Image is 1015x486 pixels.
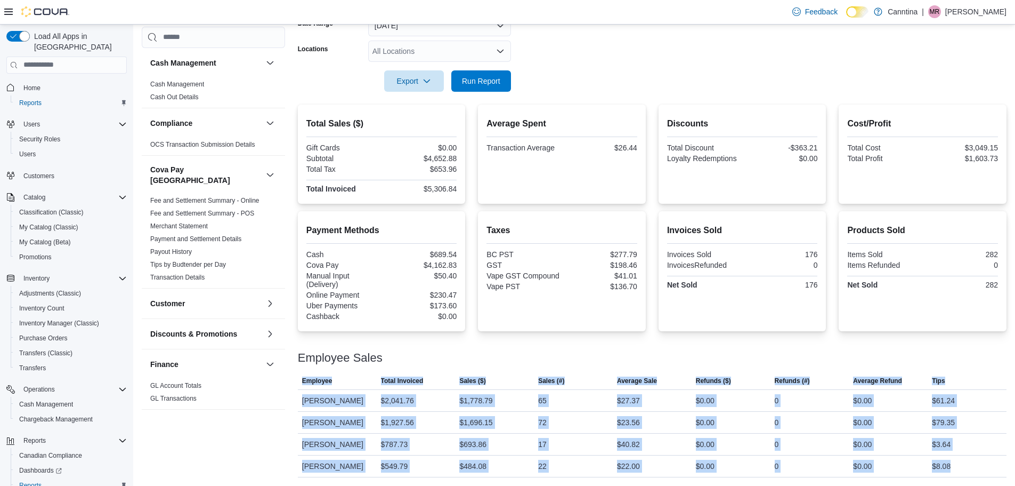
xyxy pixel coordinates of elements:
[19,451,82,460] span: Canadian Compliance
[306,261,379,269] div: Cova Pay
[15,398,77,411] a: Cash Management
[306,312,379,321] div: Cashback
[150,274,205,281] a: Transaction Details
[11,412,131,427] button: Chargeback Management
[459,416,492,429] div: $1,696.15
[19,272,127,285] span: Inventory
[150,248,192,256] a: Payout History
[667,281,697,289] strong: Net Sold
[142,194,285,288] div: Cova Pay [GEOGRAPHIC_DATA]
[298,412,377,433] div: [PERSON_NAME]
[486,261,559,269] div: GST
[459,460,486,473] div: $484.08
[150,298,185,309] h3: Customer
[298,456,377,477] div: [PERSON_NAME]
[775,377,810,385] span: Refunds (#)
[932,377,945,385] span: Tips
[23,84,40,92] span: Home
[23,172,54,180] span: Customers
[15,206,88,219] a: Classification (Classic)
[11,220,131,235] button: My Catalog (Classic)
[23,120,40,129] span: Users
[30,31,127,52] span: Load All Apps in [GEOGRAPHIC_DATA]
[306,272,379,289] div: Manual Input (Delivery)
[564,272,637,280] div: $41.01
[264,358,277,371] button: Finance
[19,169,127,182] span: Customers
[150,235,241,243] span: Payment and Settlement Details
[381,416,414,429] div: $1,927.56
[744,144,817,152] div: -$363.21
[19,170,59,182] a: Customers
[930,5,940,18] span: MR
[15,362,127,375] span: Transfers
[2,80,131,95] button: Home
[381,394,414,407] div: $2,041.76
[847,250,920,259] div: Items Sold
[486,117,637,130] h2: Average Spent
[11,235,131,250] button: My Catalog (Beta)
[15,221,83,234] a: My Catalog (Classic)
[306,224,457,237] h2: Payment Methods
[2,117,131,132] button: Users
[368,15,511,36] button: [DATE]
[617,460,640,473] div: $22.00
[925,261,998,269] div: 0
[462,76,500,86] span: Run Report
[384,144,457,152] div: $0.00
[667,117,818,130] h2: Discounts
[744,154,817,163] div: $0.00
[142,379,285,409] div: Finance
[564,250,637,259] div: $277.79
[15,413,127,426] span: Chargeback Management
[23,193,45,202] span: Catalog
[11,132,131,147] button: Security Roles
[667,261,740,269] div: InvoicesRefunded
[459,438,486,451] div: $693.86
[19,304,64,313] span: Inventory Count
[667,144,740,152] div: Total Discount
[925,281,998,289] div: 282
[19,383,127,396] span: Operations
[459,377,485,385] span: Sales ($)
[298,352,383,364] h3: Employee Sales
[150,395,197,402] a: GL Transactions
[19,135,60,144] span: Security Roles
[538,438,547,451] div: 17
[932,416,955,429] div: $79.35
[384,312,457,321] div: $0.00
[847,224,998,237] h2: Products Sold
[298,434,377,455] div: [PERSON_NAME]
[23,274,50,283] span: Inventory
[21,6,69,17] img: Cova
[846,6,868,18] input: Dark Mode
[19,223,78,232] span: My Catalog (Classic)
[150,329,237,339] h3: Discounts & Promotions
[264,297,277,310] button: Customer
[384,272,457,280] div: $50.40
[847,261,920,269] div: Items Refunded
[667,250,740,259] div: Invoices Sold
[486,282,559,291] div: Vape PST
[11,316,131,331] button: Inventory Manager (Classic)
[19,253,52,261] span: Promotions
[381,377,424,385] span: Total Invoiced
[775,416,779,429] div: 0
[15,287,85,300] a: Adjustments (Classic)
[15,449,86,462] a: Canadian Compliance
[306,301,379,310] div: Uber Payments
[19,208,84,217] span: Classification (Classic)
[617,416,640,429] div: $23.56
[932,394,955,407] div: $61.24
[696,460,714,473] div: $0.00
[150,359,178,370] h3: Finance
[306,185,356,193] strong: Total Invoiced
[150,359,262,370] button: Finance
[805,6,838,17] span: Feedback
[150,93,199,101] a: Cash Out Details
[496,47,505,55] button: Open list of options
[150,81,204,88] a: Cash Management
[19,238,71,246] span: My Catalog (Beta)
[15,347,77,360] a: Transfers (Classic)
